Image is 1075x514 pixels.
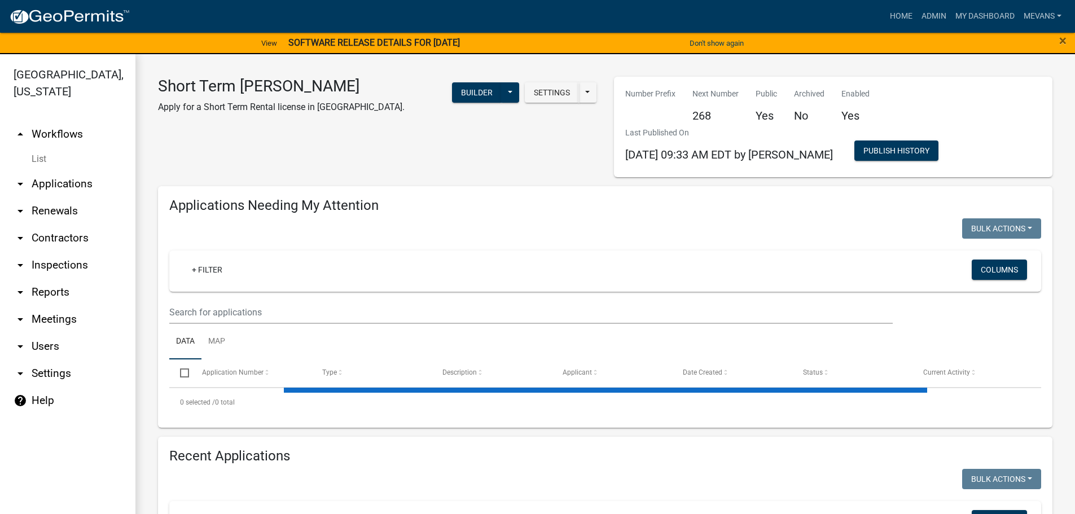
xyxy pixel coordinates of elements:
[563,368,592,376] span: Applicant
[14,231,27,245] i: arrow_drop_down
[625,88,675,100] p: Number Prefix
[169,301,893,324] input: Search for applications
[180,398,215,406] span: 0 selected /
[14,394,27,407] i: help
[452,82,502,103] button: Builder
[169,197,1041,214] h4: Applications Needing My Attention
[672,359,792,386] datatable-header-cell: Date Created
[525,82,579,103] button: Settings
[972,260,1027,280] button: Columns
[552,359,672,386] datatable-header-cell: Applicant
[169,448,1041,464] h4: Recent Applications
[14,128,27,141] i: arrow_drop_up
[202,368,264,376] span: Application Number
[756,88,777,100] p: Public
[14,258,27,272] i: arrow_drop_down
[962,469,1041,489] button: Bulk Actions
[442,368,477,376] span: Description
[158,77,405,96] h3: Short Term [PERSON_NAME]
[169,388,1041,416] div: 0 total
[854,147,938,156] wm-modal-confirm: Workflow Publish History
[923,368,970,376] span: Current Activity
[311,359,431,386] datatable-header-cell: Type
[14,285,27,299] i: arrow_drop_down
[322,368,337,376] span: Type
[1059,33,1067,49] span: ×
[183,260,231,280] a: + Filter
[14,340,27,353] i: arrow_drop_down
[625,148,833,161] span: [DATE] 09:33 AM EDT by [PERSON_NAME]
[1059,34,1067,47] button: Close
[169,324,201,360] a: Data
[692,88,739,100] p: Next Number
[432,359,552,386] datatable-header-cell: Description
[692,109,739,122] h5: 268
[169,359,191,386] datatable-header-cell: Select
[14,204,27,218] i: arrow_drop_down
[201,324,232,360] a: Map
[683,368,722,376] span: Date Created
[794,88,824,100] p: Archived
[794,109,824,122] h5: No
[257,34,282,52] a: View
[792,359,912,386] datatable-header-cell: Status
[14,367,27,380] i: arrow_drop_down
[288,37,460,48] strong: SOFTWARE RELEASE DETAILS FOR [DATE]
[158,100,405,114] p: Apply for a Short Term Rental license in [GEOGRAPHIC_DATA].
[962,218,1041,239] button: Bulk Actions
[912,359,1033,386] datatable-header-cell: Current Activity
[14,313,27,326] i: arrow_drop_down
[14,177,27,191] i: arrow_drop_down
[854,140,938,161] button: Publish History
[917,6,951,27] a: Admin
[803,368,823,376] span: Status
[885,6,917,27] a: Home
[191,359,311,386] datatable-header-cell: Application Number
[1019,6,1066,27] a: Mevans
[625,127,833,139] p: Last Published On
[685,34,748,52] button: Don't show again
[841,88,870,100] p: Enabled
[841,109,870,122] h5: Yes
[951,6,1019,27] a: My Dashboard
[756,109,777,122] h5: Yes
